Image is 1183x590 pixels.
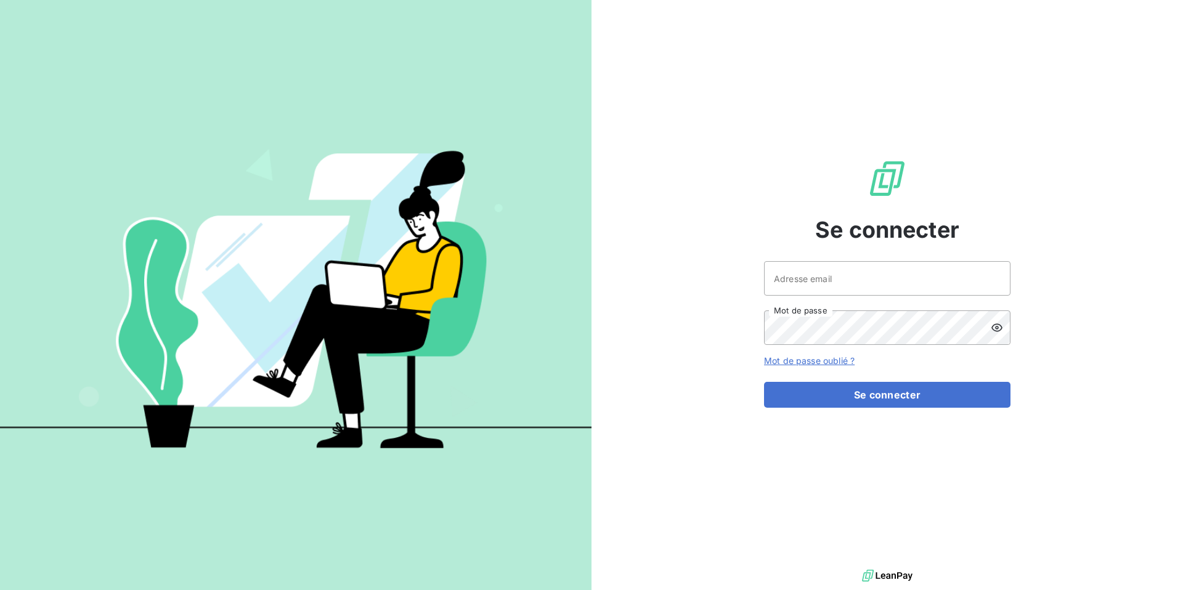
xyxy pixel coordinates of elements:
[815,213,959,246] span: Se connecter
[764,355,855,366] a: Mot de passe oublié ?
[868,159,907,198] img: Logo LeanPay
[862,567,913,585] img: logo
[764,261,1010,296] input: placeholder
[764,382,1010,408] button: Se connecter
